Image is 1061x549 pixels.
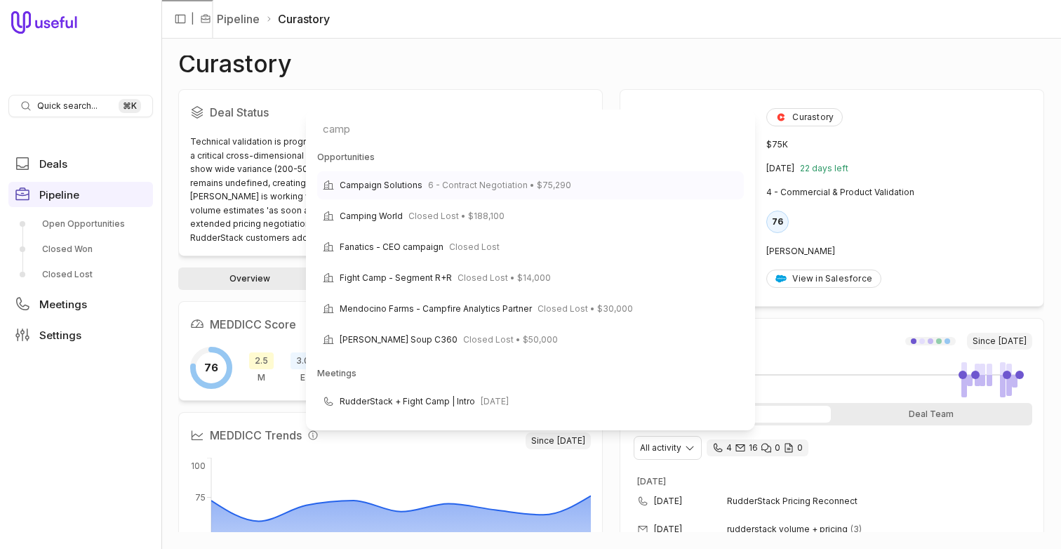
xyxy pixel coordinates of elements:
[449,239,500,256] span: Closed Lost
[458,270,551,286] span: Closed Lost • $14,000
[340,393,475,410] span: RudderStack + Fight Camp | Intro
[340,331,458,348] span: [PERSON_NAME] Soup C360
[340,424,475,441] span: RudderStack + Fight Camp | Intro
[481,424,509,441] span: [DATE]
[408,208,505,225] span: Closed Lost • $188,100
[538,300,633,317] span: Closed Lost • $30,000
[428,177,571,194] span: 6 - Contract Negotiation • $75,290
[340,208,403,225] span: Camping World
[481,393,509,410] span: [DATE]
[317,365,744,382] div: Meetings
[340,177,422,194] span: Campaign Solutions
[463,331,558,348] span: Closed Lost • $50,000
[340,300,532,317] span: Mendocino Farms - Campfire Analytics Partner
[340,239,443,256] span: Fanatics - CEO campaign
[340,270,452,286] span: Fight Camp - Segment R+R
[317,149,744,166] div: Opportunities
[312,149,749,425] div: Suggestions
[312,115,749,143] input: Search for pages and commands...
